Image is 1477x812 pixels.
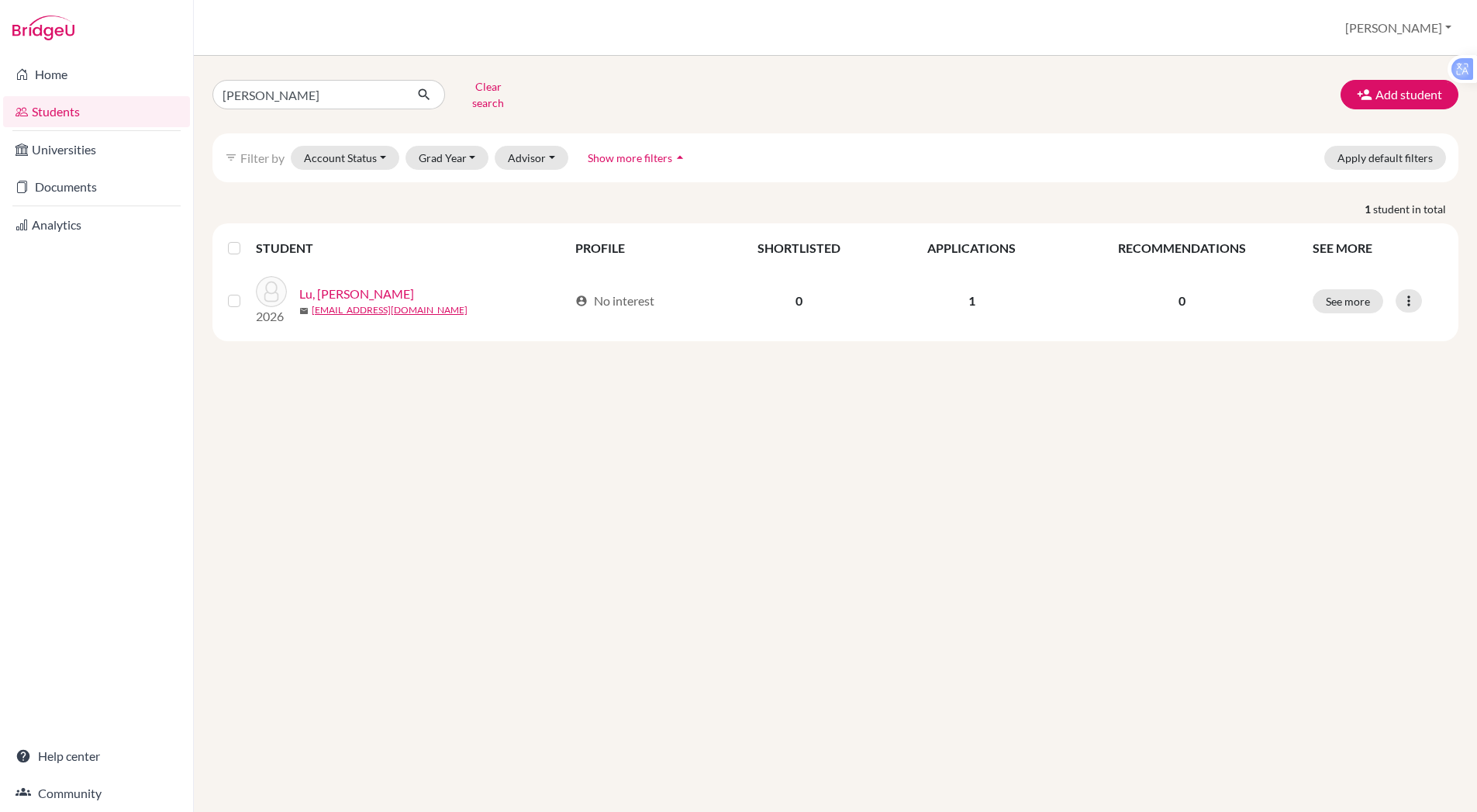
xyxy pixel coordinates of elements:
img: Lu, Sy Anh [256,276,287,307]
button: Apply default filters [1324,146,1446,170]
button: Add student [1341,80,1458,109]
a: Lu, [PERSON_NAME] [299,285,414,303]
a: Students [3,96,190,127]
td: 0 [715,267,883,335]
i: arrow_drop_up [672,150,688,165]
th: SEE MORE [1303,230,1452,267]
th: RECOMMENDATIONS [1061,230,1303,267]
button: Grad Year [405,146,489,170]
p: 2026 [256,307,287,326]
a: [EMAIL_ADDRESS][DOMAIN_NAME] [312,303,468,317]
a: Universities [3,134,190,165]
a: Analytics [3,209,190,240]
span: Filter by [240,150,285,165]
span: Show more filters [588,151,672,164]
strong: 1 [1365,201,1373,217]
button: Show more filtersarrow_drop_up [575,146,701,170]
span: student in total [1373,201,1458,217]
span: account_circle [575,295,588,307]
button: Clear search [445,74,531,115]
a: Documents [3,171,190,202]
a: Home [3,59,190,90]
th: PROFILE [566,230,715,267]
i: filter_list [225,151,237,164]
button: See more [1313,289,1383,313]
th: STUDENT [256,230,566,267]
td: 1 [883,267,1061,335]
button: [PERSON_NAME] [1338,13,1458,43]
img: Bridge-U [12,16,74,40]
a: Help center [3,741,190,772]
input: Find student by name... [212,80,405,109]
th: APPLICATIONS [883,230,1061,267]
div: No interest [575,292,654,310]
button: Advisor [495,146,568,170]
span: mail [299,306,309,316]
button: Account Status [291,146,399,170]
p: 0 [1070,292,1294,310]
a: Community [3,778,190,809]
th: SHORTLISTED [715,230,883,267]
